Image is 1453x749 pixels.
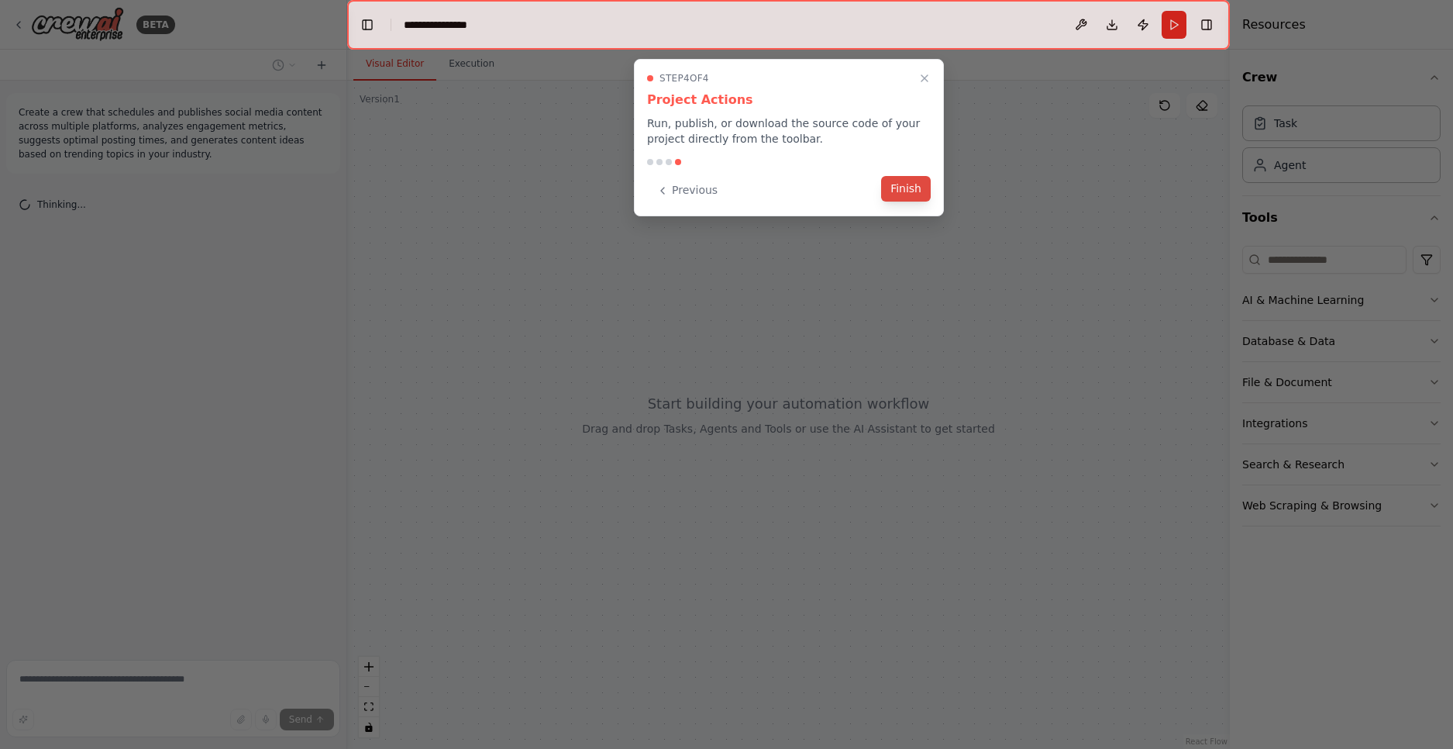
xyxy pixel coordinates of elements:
[659,72,709,85] span: Step 4 of 4
[356,14,378,36] button: Hide left sidebar
[647,116,931,147] p: Run, publish, or download the source code of your project directly from the toolbar.
[881,176,931,202] button: Finish
[647,178,727,203] button: Previous
[647,91,931,109] h3: Project Actions
[915,69,934,88] button: Close walkthrough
